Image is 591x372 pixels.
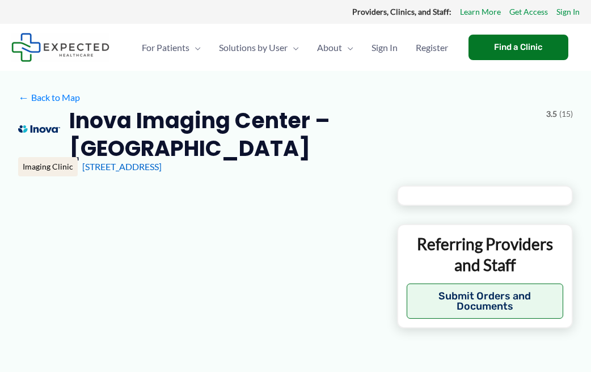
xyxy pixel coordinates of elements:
[559,107,573,121] span: (15)
[468,35,568,60] a: Find a Clinic
[362,28,407,67] a: Sign In
[317,28,342,67] span: About
[133,28,210,67] a: For PatientsMenu Toggle
[18,89,80,106] a: ←Back to Map
[189,28,201,67] span: Menu Toggle
[556,5,580,19] a: Sign In
[210,28,308,67] a: Solutions by UserMenu Toggle
[407,284,563,319] button: Submit Orders and Documents
[69,107,537,163] h2: Inova Imaging Center – [GEOGRAPHIC_DATA]
[308,28,362,67] a: AboutMenu Toggle
[546,107,557,121] span: 3.5
[509,5,548,19] a: Get Access
[407,28,457,67] a: Register
[82,161,162,172] a: [STREET_ADDRESS]
[460,5,501,19] a: Learn More
[18,92,29,103] span: ←
[133,28,457,67] nav: Primary Site Navigation
[342,28,353,67] span: Menu Toggle
[352,7,451,16] strong: Providers, Clinics, and Staff:
[18,157,78,176] div: Imaging Clinic
[372,28,398,67] span: Sign In
[142,28,189,67] span: For Patients
[416,28,448,67] span: Register
[407,234,563,275] p: Referring Providers and Staff
[219,28,288,67] span: Solutions by User
[288,28,299,67] span: Menu Toggle
[11,33,109,62] img: Expected Healthcare Logo - side, dark font, small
